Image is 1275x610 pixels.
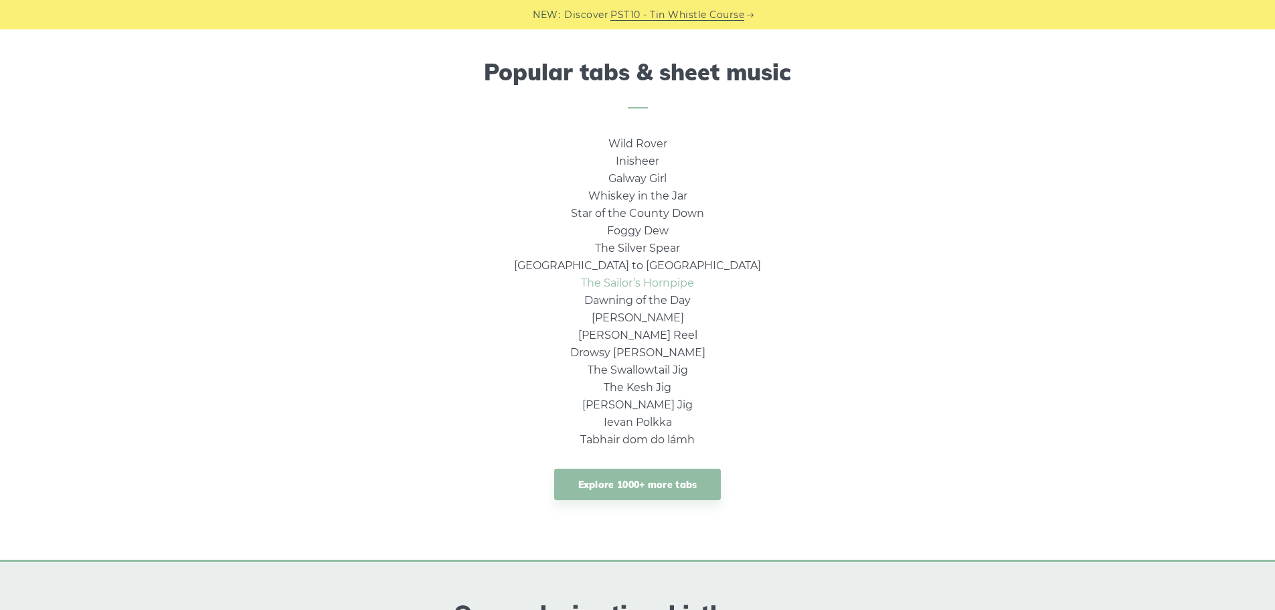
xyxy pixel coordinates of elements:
a: Galway Girl [608,172,667,185]
span: NEW: [533,7,560,23]
a: Dawning of the Day [584,294,691,307]
a: The Sailor’s Hornpipe [581,277,694,289]
a: The Silver Spear [595,242,680,254]
a: Drowsy [PERSON_NAME] [570,346,705,359]
a: Wild Rover [608,137,667,150]
a: The Kesh Jig [604,381,671,394]
a: Whiskey in the Jar [588,189,687,202]
a: Foggy Dew [607,224,669,237]
h2: Popular tabs & sheet music [260,59,1015,109]
a: Inisheer [616,155,659,167]
a: [PERSON_NAME] Jig [582,398,693,411]
a: Star of the County Down [571,207,704,220]
a: Tabhair dom do lámh [580,433,695,446]
a: [GEOGRAPHIC_DATA] to [GEOGRAPHIC_DATA] [514,259,761,272]
a: Ievan Polkka [604,416,672,429]
a: [PERSON_NAME] [592,311,684,324]
span: Discover [564,7,608,23]
a: PST10 - Tin Whistle Course [610,7,744,23]
a: [PERSON_NAME] Reel [578,329,697,341]
a: Explore 1000+ more tabs [554,469,721,500]
a: The Swallowtail Jig [588,364,688,376]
